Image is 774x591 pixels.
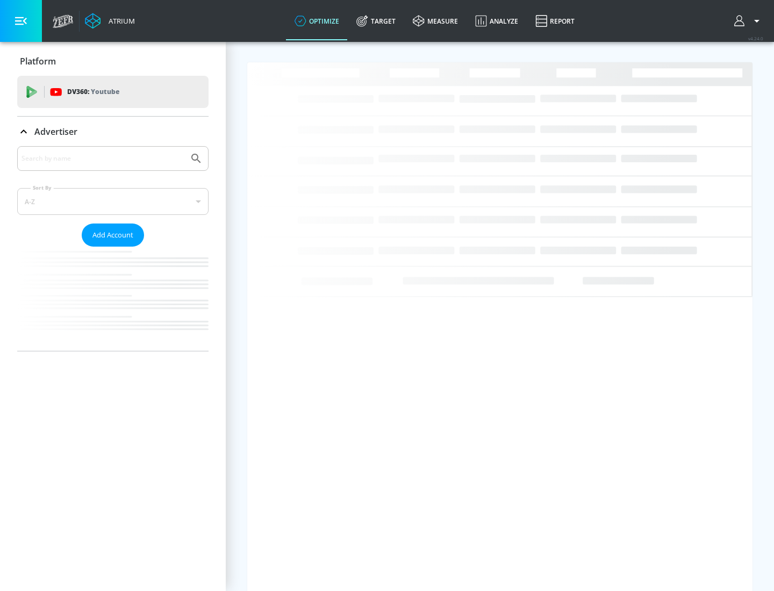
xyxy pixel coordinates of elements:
a: optimize [286,2,348,40]
a: Report [527,2,583,40]
label: Sort By [31,184,54,191]
div: Platform [17,46,209,76]
div: DV360: Youtube [17,76,209,108]
p: Platform [20,55,56,67]
p: DV360: [67,86,119,98]
span: Add Account [92,229,133,241]
nav: list of Advertiser [17,247,209,351]
div: A-Z [17,188,209,215]
div: Advertiser [17,117,209,147]
button: Add Account [82,224,144,247]
a: measure [404,2,467,40]
a: Analyze [467,2,527,40]
p: Youtube [91,86,119,97]
input: Search by name [21,152,184,165]
p: Advertiser [34,126,77,138]
span: v 4.24.0 [748,35,763,41]
div: Atrium [104,16,135,26]
div: Advertiser [17,146,209,351]
a: Atrium [85,13,135,29]
a: Target [348,2,404,40]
